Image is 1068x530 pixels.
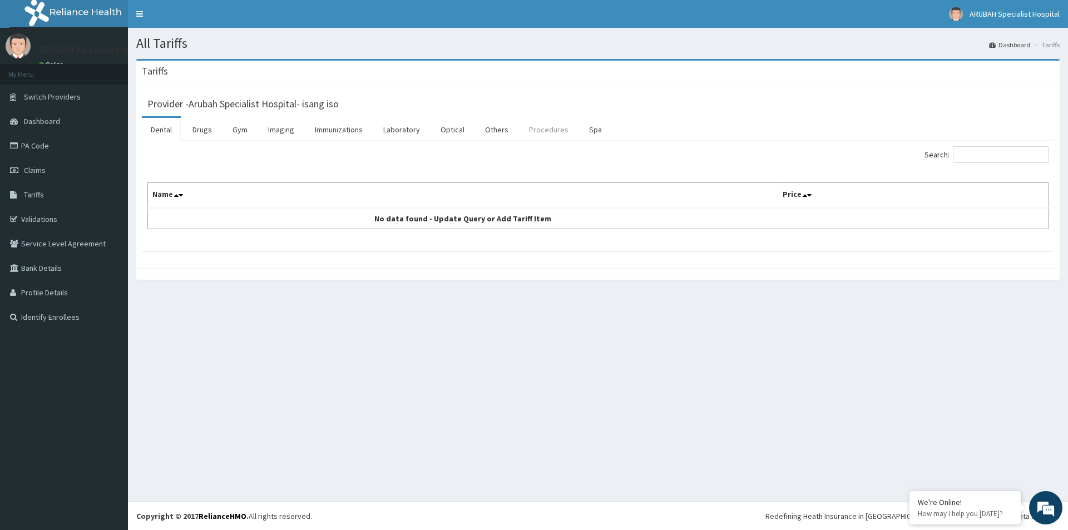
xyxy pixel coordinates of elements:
input: Search: [953,146,1049,163]
a: Online [39,61,66,68]
h1: All Tariffs [136,36,1060,51]
footer: All rights reserved. [128,502,1068,530]
a: Spa [580,118,611,141]
a: Dental [142,118,181,141]
label: Search: [924,146,1049,163]
a: Gym [224,118,256,141]
img: User Image [6,33,31,58]
a: Immunizations [306,118,372,141]
div: Redefining Heath Insurance in [GEOGRAPHIC_DATA] using Telemedicine and Data Science! [765,511,1060,522]
h3: Provider - Arubah Specialist Hospital- isang iso [147,99,339,109]
p: How may I help you today? [918,509,1012,518]
span: Tariffs [24,190,44,200]
th: Price [778,183,1049,209]
td: No data found - Update Query or Add Tariff Item [148,208,778,229]
img: User Image [949,7,963,21]
strong: Copyright © 2017 . [136,511,249,521]
div: We're Online! [918,497,1012,507]
a: Drugs [184,118,221,141]
a: Imaging [259,118,303,141]
li: Tariffs [1031,40,1060,49]
span: Switch Providers [24,92,81,102]
span: Dashboard [24,116,60,126]
a: RelianceHMO [199,511,246,521]
h3: Tariffs [142,66,168,76]
a: Others [476,118,517,141]
a: Procedures [520,118,577,141]
a: Dashboard [989,40,1030,49]
th: Name [148,183,778,209]
a: Optical [432,118,473,141]
p: ARUBAH Specialist Hospital [39,45,159,55]
span: Claims [24,165,46,175]
span: ARUBAH Specialist Hospital [970,9,1060,19]
a: Laboratory [374,118,429,141]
